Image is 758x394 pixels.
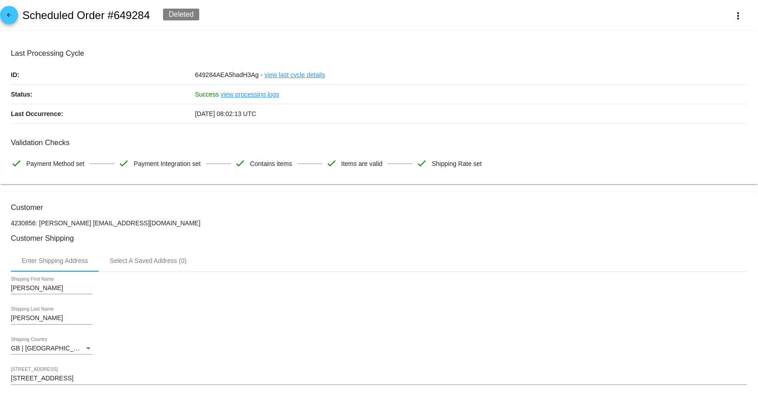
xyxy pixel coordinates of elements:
[11,203,747,212] h3: Customer
[11,104,195,123] p: Last Occurrence:
[110,257,187,264] div: Select A Saved Address (0)
[235,158,245,169] mat-icon: check
[118,158,129,169] mat-icon: check
[195,91,219,98] span: Success
[416,158,427,169] mat-icon: check
[733,10,744,21] mat-icon: more_vert
[11,85,195,104] p: Status:
[22,9,150,22] h2: Scheduled Order #649284
[264,65,325,84] a: view last cycle details
[341,154,383,173] span: Items are valid
[250,154,292,173] span: Contains items
[11,65,195,84] p: ID:
[4,12,14,23] mat-icon: arrow_back
[163,9,199,20] div: Deleted
[221,85,279,104] a: view processing logs
[11,345,92,352] mat-select: Shipping Country
[11,234,747,243] h3: Customer Shipping
[326,158,337,169] mat-icon: check
[11,138,747,147] h3: Validation Checks
[11,49,747,58] h3: Last Processing Cycle
[432,154,482,173] span: Shipping Rate set
[11,285,92,292] input: Shipping First Name
[195,110,256,117] span: [DATE] 08:02:13 UTC
[22,257,88,264] div: Enter Shipping Address
[11,315,92,322] input: Shipping Last Name
[134,154,201,173] span: Payment Integration set
[11,158,22,169] mat-icon: check
[11,375,747,382] input: Shipping Street 1
[11,345,171,352] span: GB | [GEOGRAPHIC_DATA] and [GEOGRAPHIC_DATA]
[195,71,263,78] span: 649284AEA5hadH3Ag -
[26,154,84,173] span: Payment Method set
[11,219,747,227] p: 4230856: [PERSON_NAME] [EMAIL_ADDRESS][DOMAIN_NAME]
